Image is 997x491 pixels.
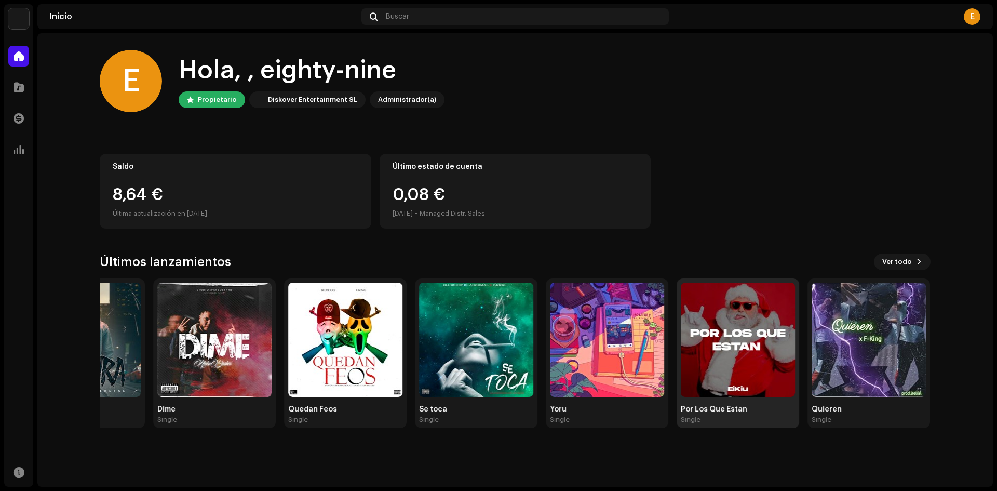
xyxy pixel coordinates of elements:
[882,251,912,272] span: Ver todo
[874,254,931,270] button: Ver todo
[681,416,700,424] div: Single
[100,50,162,112] div: E
[378,94,436,106] div: Administrador(a)
[681,405,795,414] div: Por Los Que Estan
[386,12,409,21] span: Buscar
[113,163,358,171] div: Saldo
[393,163,638,171] div: Último estado de cuenta
[550,416,570,424] div: Single
[179,54,444,87] div: Hola, , eighty-nine
[812,283,926,397] img: f08ad543-0d4b-4f75-ae6e-6f54622697c6
[157,283,272,397] img: 859a672d-60e4-44f9-8618-c56aed9f1f1a
[420,207,485,220] div: Managed Distr. Sales
[288,283,402,397] img: 9a2a3fa9-129d-4171-9983-76d3e129429f
[26,283,141,397] img: b869ea9a-3352-4788-a3ab-626a386941d4
[964,8,980,25] div: E
[157,416,177,424] div: Single
[812,416,831,424] div: Single
[550,283,664,397] img: 041d370c-fc9c-4960-bb4d-0c31f9421614
[8,8,29,29] img: 297a105e-aa6c-4183-9ff4-27133c00f2e2
[288,416,308,424] div: Single
[681,283,795,397] img: ed76e11d-303a-4326-89ad-b7688d791081
[415,207,417,220] div: •
[419,416,439,424] div: Single
[419,283,533,397] img: 721c39d5-2175-4798-bf48-58b0726310d9
[393,207,413,220] div: [DATE]
[198,94,237,106] div: Propietario
[26,405,141,414] div: Mentira
[100,254,231,270] h3: Últimos lanzamientos
[812,405,926,414] div: Quieren
[50,12,357,21] div: Inicio
[268,94,357,106] div: Diskover Entertainment SL
[288,405,402,414] div: Quedan Feos
[157,405,272,414] div: Dime
[380,154,651,229] re-o-card-value: Último estado de cuenta
[113,207,358,220] div: Última actualización en [DATE]
[100,154,371,229] re-o-card-value: Saldo
[419,405,533,414] div: Se toca
[550,405,664,414] div: Yoru
[251,94,264,106] img: 297a105e-aa6c-4183-9ff4-27133c00f2e2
